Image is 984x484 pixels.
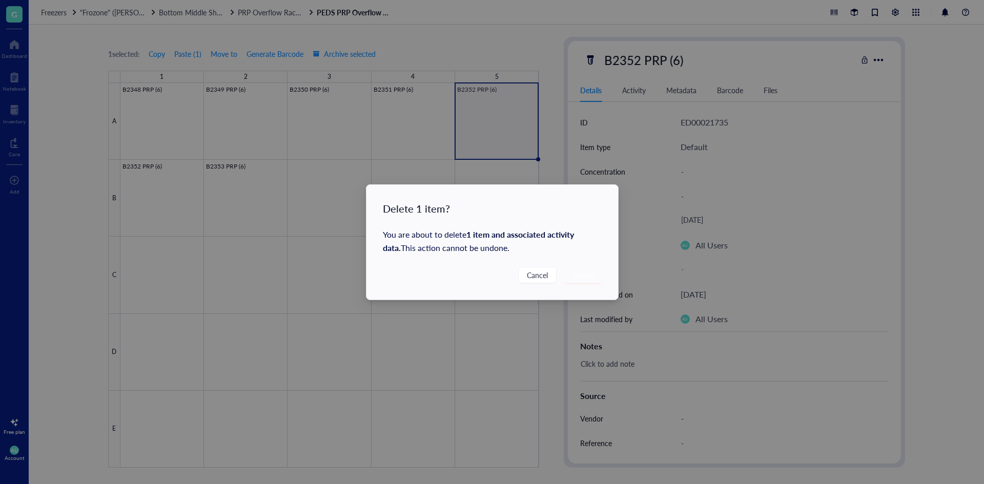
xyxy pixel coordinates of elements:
span: Cancel [526,269,547,281]
button: Cancel [518,267,556,283]
div: You are about to delete This action cannot be undone. [383,228,602,255]
strong: 1 item and associated activity data . [383,228,574,254]
span: Delete [572,269,593,281]
div: Delete 1 item? [383,201,450,216]
button: Delete [564,267,601,283]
